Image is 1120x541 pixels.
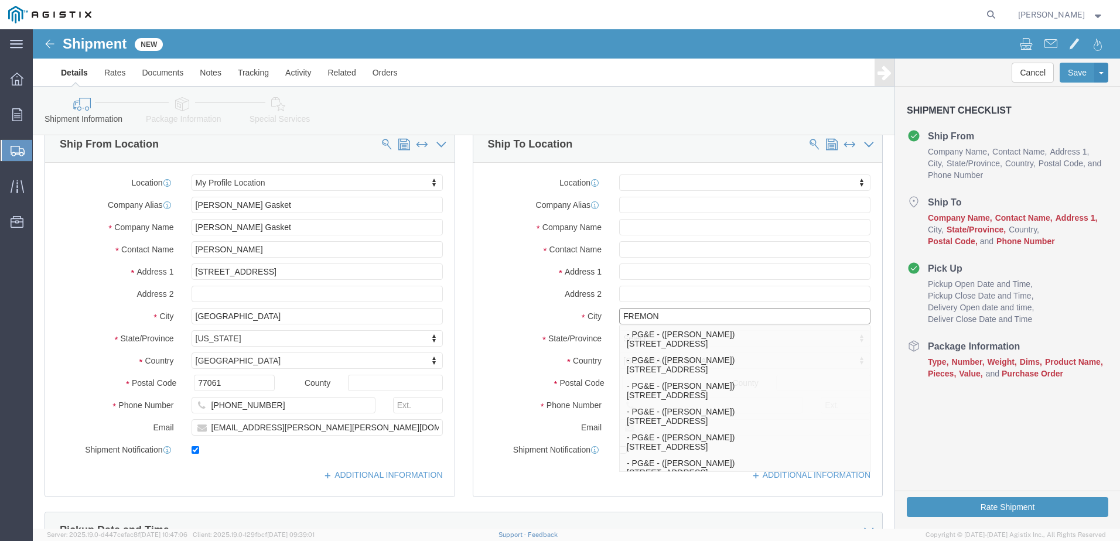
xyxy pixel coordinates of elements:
button: [PERSON_NAME] [1017,8,1104,22]
span: Copyright © [DATE]-[DATE] Agistix Inc., All Rights Reserved [926,530,1106,540]
span: Server: 2025.19.0-d447cefac8f [47,531,187,538]
iframe: FS Legacy Container [33,29,1120,529]
a: Support [498,531,528,538]
span: Client: 2025.19.0-129fbcf [193,531,315,538]
a: Feedback [528,531,558,538]
span: [DATE] 10:47:06 [140,531,187,538]
span: Fidelyn Edens [1018,8,1085,21]
span: [DATE] 09:39:01 [267,531,315,538]
img: logo [8,6,91,23]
